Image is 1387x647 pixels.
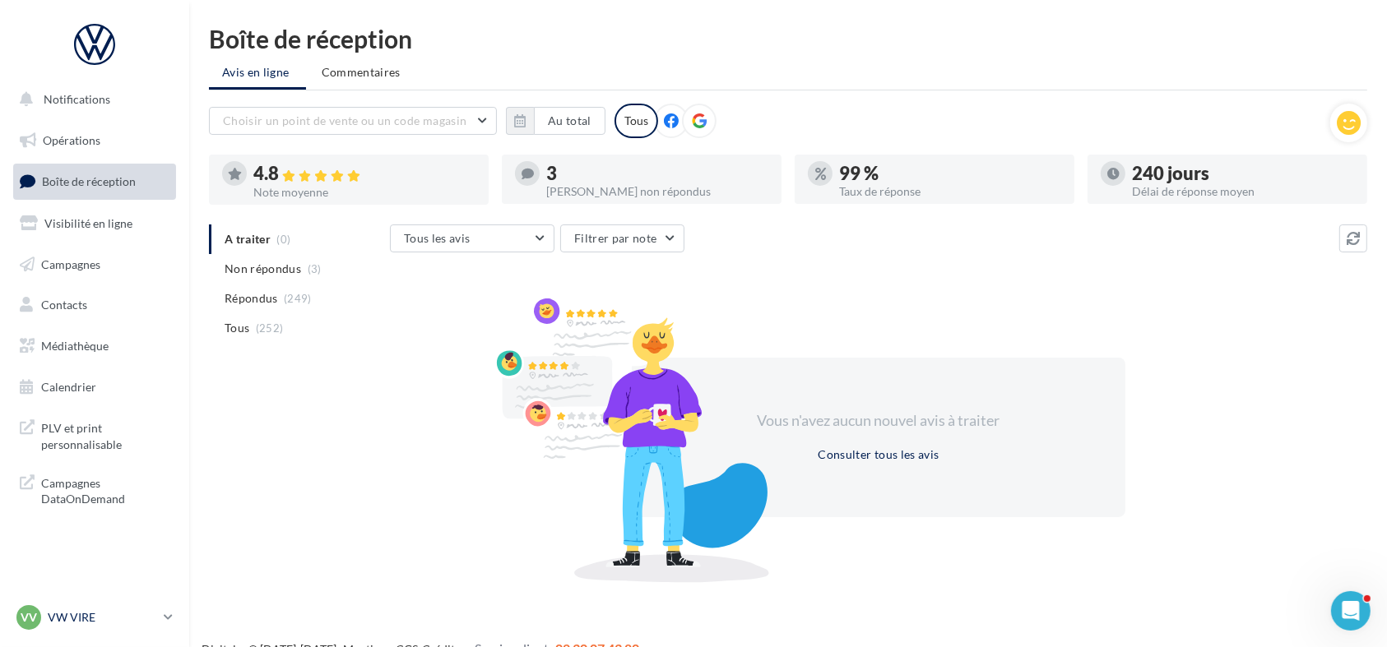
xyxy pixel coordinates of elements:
a: Calendrier [10,370,179,404]
div: [PERSON_NAME] non répondus [546,186,768,197]
span: Répondus [225,290,278,307]
span: Campagnes DataOnDemand [41,472,169,507]
span: Non répondus [225,261,301,277]
span: Notifications [44,92,110,106]
button: Au total [506,107,605,135]
span: Visibilité en ligne [44,216,132,230]
button: Choisir un point de vente ou un code magasin [209,107,497,135]
div: Tous [615,104,658,138]
a: Contacts [10,288,179,322]
span: VV [21,609,37,626]
span: Calendrier [41,380,96,394]
div: Note moyenne [253,187,475,198]
span: Médiathèque [41,339,109,353]
a: Opérations [10,123,179,158]
span: Campagnes [41,256,100,270]
a: Médiathèque [10,329,179,363]
div: Boîte de réception [209,26,1367,51]
span: Boîte de réception [42,174,136,188]
div: 3 [546,164,768,183]
span: Tous les avis [404,231,471,245]
span: Opérations [43,133,100,147]
a: Visibilité en ligne [10,206,179,241]
span: Tous [225,320,249,336]
button: Notifications [10,82,173,117]
a: Boîte de réception [10,164,179,199]
div: Taux de réponse [839,186,1061,197]
span: (249) [284,292,312,305]
span: Contacts [41,298,87,312]
button: Consulter tous les avis [811,445,945,464]
button: Tous les avis [390,224,554,252]
iframe: Intercom live chat [1331,591,1371,631]
div: Délai de réponse moyen [1132,186,1354,197]
div: 4.8 [253,164,475,183]
div: 240 jours [1132,164,1354,183]
span: (3) [308,262,322,275]
div: Vous n'avez aucun nouvel avis à traiter [737,410,1020,432]
a: VV VW VIRE [13,602,176,633]
div: 99 % [839,164,1061,183]
span: PLV et print personnalisable [41,417,169,452]
button: Filtrer par note [560,224,684,252]
a: PLV et print personnalisable [10,410,179,459]
a: Campagnes DataOnDemand [10,465,179,514]
a: Campagnes [10,247,179,282]
span: Choisir un point de vente ou un code magasin [223,113,466,127]
span: Commentaires [322,64,401,81]
span: (252) [256,321,284,335]
button: Au total [534,107,605,135]
p: VW VIRE [48,609,157,626]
